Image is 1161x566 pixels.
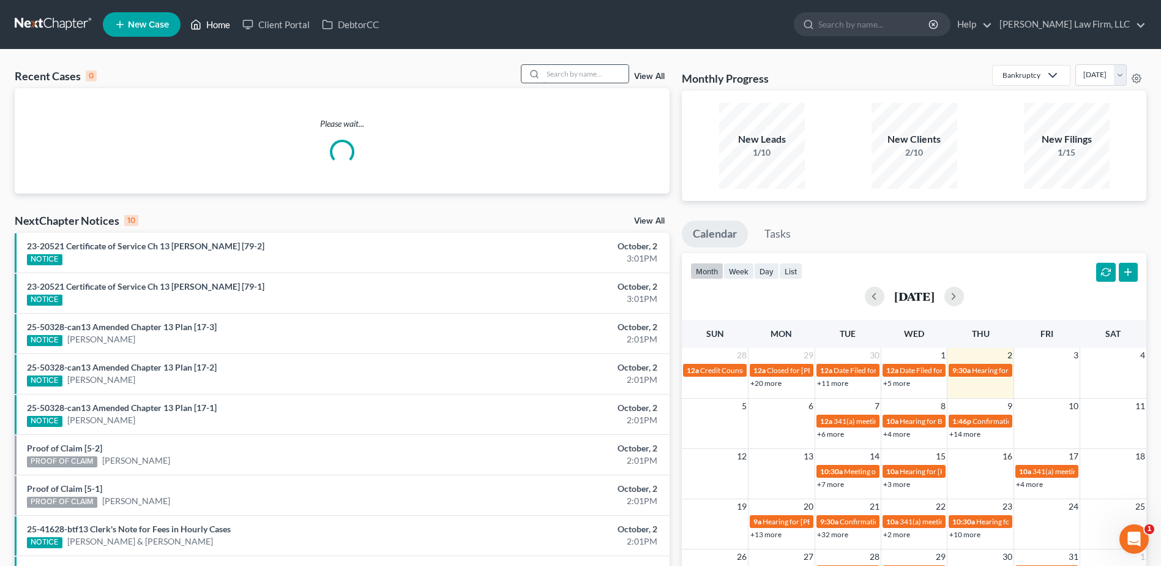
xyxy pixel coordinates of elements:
a: +6 more [817,429,844,439]
a: [PERSON_NAME] [67,414,135,426]
span: Hearing for [PERSON_NAME] [763,517,858,526]
span: 13 [802,449,815,464]
span: 11 [1134,399,1146,413]
span: 5 [741,399,748,413]
span: Credit Counseling for [PERSON_NAME] [700,366,827,375]
span: 27 [802,549,815,564]
a: Proof of Claim [5-2] [27,443,102,453]
span: Meeting of Creditors for [PERSON_NAME] [844,467,980,476]
span: 30 [1001,549,1014,564]
button: list [779,263,802,279]
span: 10 [1067,399,1080,413]
span: 15 [935,449,947,464]
span: 14 [868,449,881,464]
input: Search by name... [543,65,629,83]
a: Proof of Claim [5-1] [27,483,102,494]
span: 341(a) meeting for [PERSON_NAME] [834,417,952,426]
a: 25-50328-can13 Amended Chapter 13 Plan [17-1] [27,402,217,413]
span: 9:30a [820,517,838,526]
div: 1/10 [719,146,805,159]
div: October, 2 [455,281,657,293]
span: 28 [868,549,881,564]
div: NOTICE [27,254,62,265]
span: Tue [840,328,856,339]
span: 22 [935,499,947,514]
input: Search by name... [818,13,930,36]
span: 12a [886,366,898,375]
span: 10a [886,417,898,426]
span: 12a [687,366,699,375]
span: 9:30a [952,366,971,375]
span: 23 [1001,499,1014,514]
span: Sat [1105,328,1121,339]
span: Mon [771,328,792,339]
div: 2:01PM [455,374,657,386]
span: Hearing for Bar K Holdings, LLC [900,417,1001,426]
span: 18 [1134,449,1146,464]
span: 29 [802,348,815,363]
div: October, 2 [455,523,657,535]
div: October, 2 [455,402,657,414]
div: NextChapter Notices [15,213,138,228]
span: 30 [868,348,881,363]
span: 24 [1067,499,1080,514]
div: 2:01PM [455,455,657,467]
div: Recent Cases [15,69,97,83]
span: 1:46p [952,417,971,426]
a: +13 more [750,530,782,539]
span: Hearing for [PERSON_NAME] [972,366,1067,375]
span: 12a [820,417,832,426]
a: DebtorCC [316,13,385,36]
span: Hearing for 1 Big Red, LLC [976,517,1059,526]
span: 10a [886,517,898,526]
span: 10:30a [952,517,975,526]
a: [PERSON_NAME] Law Firm, LLC [993,13,1146,36]
a: [PERSON_NAME] [67,374,135,386]
button: week [723,263,754,279]
a: +32 more [817,530,848,539]
a: View All [634,217,665,225]
a: 23-20521 Certificate of Service Ch 13 [PERSON_NAME] [79-2] [27,241,264,251]
span: 10a [1019,467,1031,476]
span: 6 [807,399,815,413]
div: New Leads [719,132,805,146]
div: 2/10 [872,146,957,159]
div: 2:01PM [455,333,657,345]
span: Confirmation Hearing for [PERSON_NAME] [840,517,980,526]
h3: Monthly Progress [682,71,769,86]
h2: [DATE] [894,290,935,303]
button: day [754,263,779,279]
a: +3 more [883,480,910,489]
div: 1/15 [1024,146,1110,159]
a: [PERSON_NAME] [67,333,135,345]
span: Fri [1040,328,1053,339]
div: October, 2 [455,442,657,455]
span: 1 [1139,549,1146,564]
span: 8 [939,399,947,413]
span: 12a [753,366,766,375]
span: 341(a) meeting for [PERSON_NAME] & [PERSON_NAME] [900,517,1083,526]
span: Confirmation hearing for Apple Central KC [972,417,1109,426]
div: 2:01PM [455,535,657,548]
div: 0 [86,70,97,81]
span: 12a [820,366,832,375]
div: PROOF OF CLAIM [27,456,97,467]
span: 9a [753,517,761,526]
div: NOTICE [27,375,62,387]
span: Wed [904,328,924,339]
a: Tasks [753,221,802,247]
span: 10:30a [820,467,843,476]
span: 1 [939,348,947,363]
a: +14 more [949,429,980,439]
a: 25-50328-can13 Amended Chapter 13 Plan [17-3] [27,322,217,332]
div: October, 2 [455,361,657,374]
span: 17 [1067,449,1080,464]
span: 7 [873,399,881,413]
span: 3 [1072,348,1080,363]
div: NOTICE [27,537,62,548]
span: Hearing for [PERSON_NAME] [900,467,995,476]
span: 19 [736,499,748,514]
span: 31 [1067,549,1080,564]
a: Home [184,13,236,36]
a: +7 more [817,480,844,489]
